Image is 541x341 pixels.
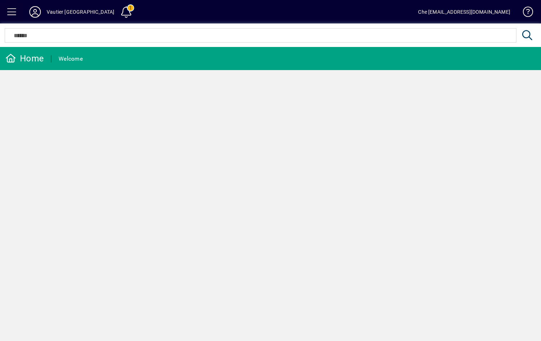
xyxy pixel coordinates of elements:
[517,1,532,25] a: Knowledge Base
[5,53,44,64] div: Home
[59,53,83,65] div: Welcome
[47,6,114,18] div: Vautier [GEOGRAPHIC_DATA]
[418,6,510,18] div: Che [EMAIL_ADDRESS][DOMAIN_NAME]
[24,5,47,18] button: Profile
